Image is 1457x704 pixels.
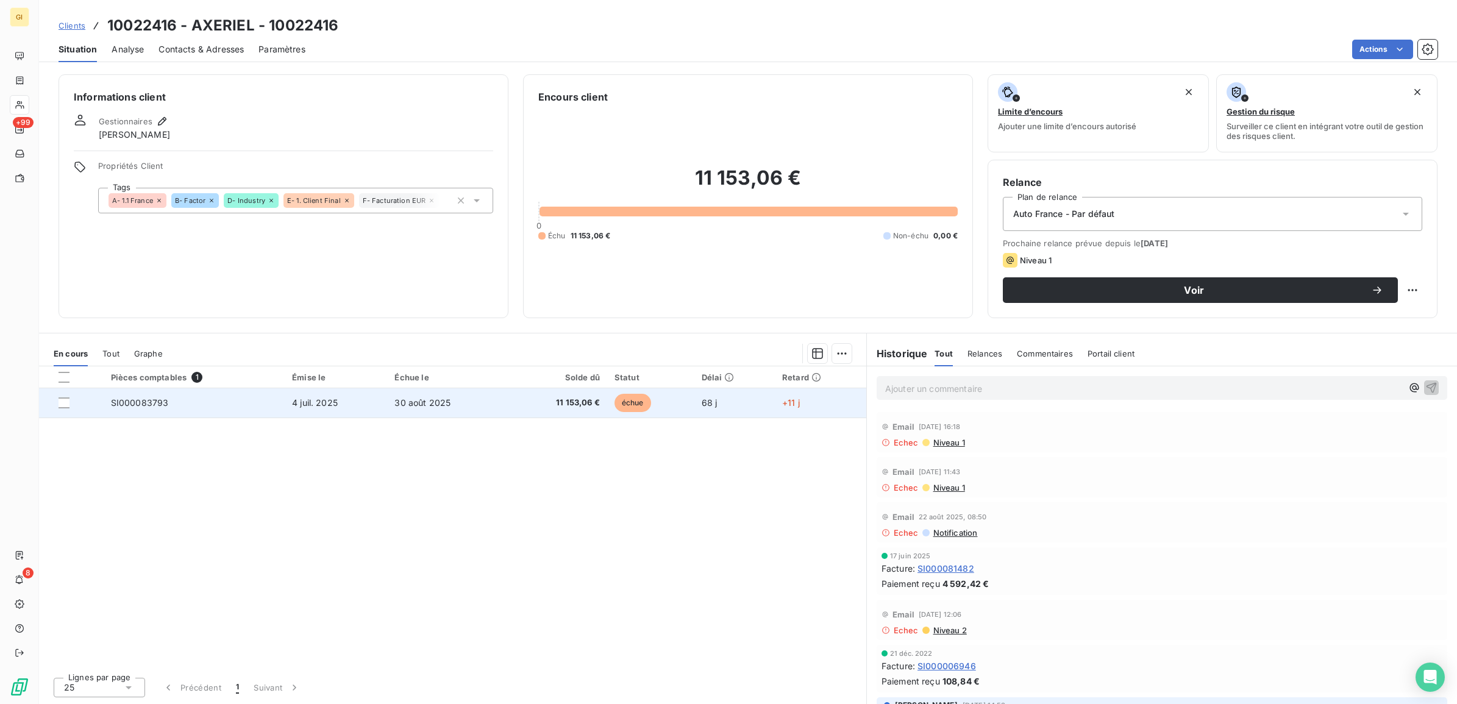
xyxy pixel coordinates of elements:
[236,681,239,694] span: 1
[394,397,451,408] span: 30 août 2025
[441,195,451,206] input: Ajouter une valeur
[932,528,978,538] span: Notification
[10,7,29,27] div: GI
[1003,175,1422,190] h6: Relance
[1003,238,1422,248] span: Prochaine relance prévue depuis le
[882,675,940,688] span: Paiement reçu
[538,90,608,104] h6: Encours client
[134,349,163,358] span: Graphe
[932,625,967,635] span: Niveau 2
[1017,285,1371,295] span: Voir
[1013,208,1115,220] span: Auto France - Par défaut
[998,121,1136,131] span: Ajouter une limite d’encours autorisé
[932,438,965,447] span: Niveau 1
[111,372,277,383] div: Pièces comptables
[191,372,202,383] span: 1
[894,625,919,635] span: Echec
[59,20,85,32] a: Clients
[882,660,915,672] span: Facture :
[894,528,919,538] span: Echec
[1227,121,1427,141] span: Surveiller ce client en intégrant votre outil de gestion des risques client.
[1020,255,1052,265] span: Niveau 1
[363,197,426,204] span: F- Facturation EUR
[107,15,338,37] h3: 10022416 - AXERIEL - 10022416
[1416,663,1445,692] div: Open Intercom Messenger
[258,43,305,55] span: Paramètres
[74,90,493,104] h6: Informations client
[99,129,170,141] span: [PERSON_NAME]
[175,197,205,204] span: B- Factor
[935,349,953,358] span: Tout
[988,74,1209,152] button: Limite d’encoursAjouter une limite d’encours autorisé
[1216,74,1437,152] button: Gestion du risqueSurveiller ce client en intégrant votre outil de gestion des risques client.
[892,610,915,619] span: Email
[932,483,965,492] span: Niveau 1
[890,552,931,560] span: 17 juin 2025
[292,372,380,382] div: Émise le
[1352,40,1413,59] button: Actions
[933,230,958,241] span: 0,00 €
[112,197,153,204] span: A- 1.1 France
[967,349,1002,358] span: Relances
[548,230,566,241] span: Échu
[782,372,859,382] div: Retard
[892,422,915,432] span: Email
[894,483,919,492] span: Echec
[615,372,687,382] div: Statut
[919,513,987,521] span: 22 août 2025, 08:50
[10,677,29,697] img: Logo LeanPay
[919,611,962,618] span: [DATE] 12:06
[227,197,265,204] span: D- Industry
[23,567,34,578] span: 8
[287,197,341,204] span: E- 1. Client Final
[229,675,246,700] button: 1
[54,349,88,358] span: En cours
[536,221,541,230] span: 0
[882,577,940,590] span: Paiement reçu
[515,372,600,382] div: Solde dû
[998,107,1063,116] span: Limite d’encours
[98,161,493,178] span: Propriétés Client
[890,650,933,657] span: 21 déc. 2022
[894,438,919,447] span: Echec
[919,468,961,475] span: [DATE] 11:43
[59,43,97,55] span: Situation
[942,675,980,688] span: 108,84 €
[159,43,244,55] span: Contacts & Adresses
[112,43,144,55] span: Analyse
[782,397,800,408] span: +11 j
[1017,349,1073,358] span: Commentaires
[515,397,600,409] span: 11 153,06 €
[893,230,928,241] span: Non-échu
[155,675,229,700] button: Précédent
[99,116,152,126] span: Gestionnaires
[917,660,976,672] span: SI000006946
[64,681,74,694] span: 25
[102,349,119,358] span: Tout
[13,117,34,128] span: +99
[246,675,308,700] button: Suivant
[702,397,718,408] span: 68 j
[1088,349,1135,358] span: Portail client
[917,562,974,575] span: SI000081482
[394,372,500,382] div: Échue le
[538,166,958,202] h2: 11 153,06 €
[1003,277,1398,303] button: Voir
[702,372,768,382] div: Délai
[1227,107,1295,116] span: Gestion du risque
[882,562,915,575] span: Facture :
[919,423,961,430] span: [DATE] 16:18
[942,577,989,590] span: 4 592,42 €
[292,397,338,408] span: 4 juil. 2025
[892,512,915,522] span: Email
[111,397,169,408] span: SI000083793
[1141,238,1168,248] span: [DATE]
[892,467,915,477] span: Email
[571,230,611,241] span: 11 153,06 €
[59,21,85,30] span: Clients
[867,346,928,361] h6: Historique
[615,394,651,412] span: échue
